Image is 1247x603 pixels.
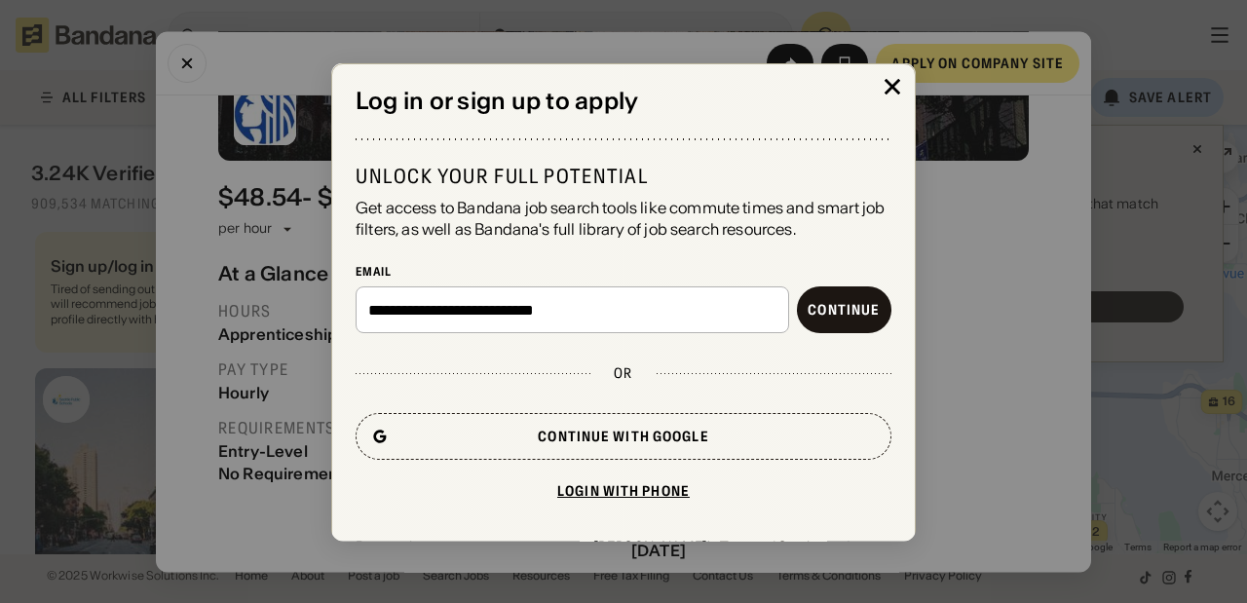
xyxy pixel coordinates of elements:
div: Continue [808,303,880,317]
div: Login with phone [557,484,690,498]
a: Terms of Service [720,538,825,555]
div: By creating an account, you agree to [PERSON_NAME]'s and . [356,538,891,573]
div: Continue with Google [538,430,708,443]
div: Get access to Bandana job search tools like commute times and smart job filters, as well as Banda... [356,196,891,240]
div: Unlock your full potential [356,163,891,188]
div: Email [356,263,891,279]
div: Log in or sign up to apply [356,87,891,115]
div: or [614,364,632,382]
